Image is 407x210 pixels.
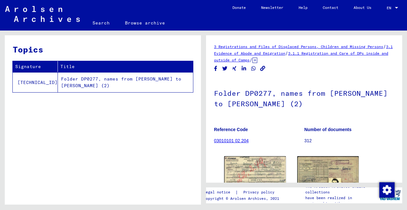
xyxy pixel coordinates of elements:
[13,43,193,56] h3: Topics
[214,44,383,49] a: 3 Registrations and Files of Displaced Persons, Children and Missing Persons
[387,6,394,10] span: EN
[250,57,252,63] span: /
[13,72,58,92] td: [TECHNICAL_ID]
[222,65,228,73] button: Share on Twitter
[250,65,257,73] button: Share on WhatsApp
[203,189,235,196] a: Legal notice
[259,65,266,73] button: Copy link
[304,137,394,144] p: 312
[5,6,80,22] img: Arolsen_neg.svg
[58,72,193,92] td: Folder DP0277, names from [PERSON_NAME] to [PERSON_NAME] (2)
[85,15,117,31] a: Search
[203,189,282,196] div: |
[212,65,219,73] button: Share on Facebook
[13,61,58,72] th: Signature
[304,127,352,132] b: Number of documents
[378,187,402,203] img: yv_logo.png
[117,15,173,31] a: Browse archive
[214,51,388,62] a: 3.1.1 Registration and Care of DPs inside and outside of Camps
[305,195,378,206] p: have been realized in partnership with
[224,156,286,196] img: 001.jpg
[241,65,247,73] button: Share on LinkedIn
[383,44,386,49] span: /
[58,61,193,72] th: Title
[214,138,249,143] a: 03010101 02 204
[285,50,288,56] span: /
[305,184,378,195] p: The Arolsen Archives online collections
[297,156,359,196] img: 002.jpg
[379,182,395,198] img: Change consent
[379,182,394,197] div: Change consent
[231,65,238,73] button: Share on Xing
[203,196,282,201] p: Copyright © Arolsen Archives, 2021
[214,79,394,117] h1: Folder DP0277, names from [PERSON_NAME] to [PERSON_NAME] (2)
[238,189,282,196] a: Privacy policy
[214,127,248,132] b: Reference Code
